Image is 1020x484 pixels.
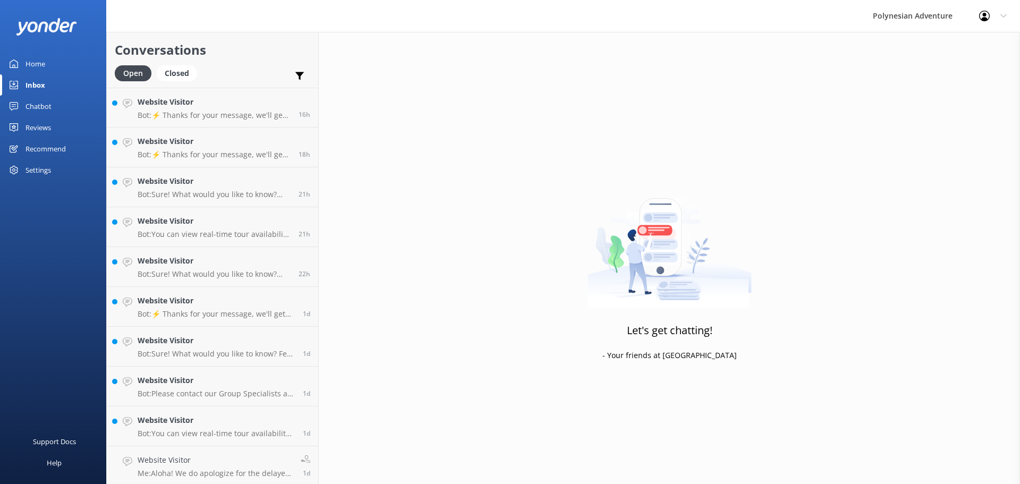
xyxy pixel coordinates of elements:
a: Website VisitorBot:Please contact our Group Specialists at [PHONE_NUMBER] or request a custom quo... [107,367,318,406]
p: Bot: You can view real-time tour availability and book your Polynesian Adventure online at [URL][... [138,230,291,239]
p: Bot: ⚡ Thanks for your message, we'll get back to you as soon as we can. You're also welcome to k... [138,309,295,319]
a: Website VisitorBot:You can view real-time tour availability and book your Polynesian Adventure on... [107,207,318,247]
p: Bot: Sure! What would you like to know? Feel free to ask about tour details, availability, pickup... [138,190,291,199]
span: Sep 14 2025 12:09pm (UTC -10:00) Pacific/Honolulu [303,469,310,478]
h4: Website Visitor [138,375,295,386]
a: Website VisitorBot:⚡ Thanks for your message, we'll get back to you as soon as we can. You're als... [107,88,318,128]
img: artwork of a man stealing a conversation from at giant smartphone [588,176,752,309]
div: Reviews [25,117,51,138]
img: yonder-white-logo.png [16,18,77,36]
a: Website VisitorBot:You can view real-time tour availability and book your Polynesian Adventure on... [107,406,318,446]
span: Sep 15 2025 04:23pm (UTC -10:00) Pacific/Honolulu [299,110,310,119]
div: Recommend [25,138,66,159]
h3: Let's get chatting! [627,322,712,339]
a: Closed [157,67,202,79]
span: Sep 14 2025 04:48pm (UTC -10:00) Pacific/Honolulu [303,389,310,398]
p: Bot: You can view real-time tour availability and book your Polynesian Adventure online at [URL][... [138,429,295,438]
p: Bot: ⚡ Thanks for your message, we'll get back to you as soon as we can. You're also welcome to k... [138,111,291,120]
a: Open [115,67,157,79]
h4: Website Visitor [138,295,295,307]
h4: Website Visitor [138,255,291,267]
p: Me: Aloha! We do apologize for the delayed response. Please provide the Booking Confirmation Numb... [138,469,293,478]
a: Website VisitorBot:Sure! What would you like to know? Feel free to ask about tour details, availa... [107,327,318,367]
span: Sep 15 2025 07:01am (UTC -10:00) Pacific/Honolulu [303,349,310,358]
div: Inbox [25,74,45,96]
div: Support Docs [33,431,76,452]
a: Website VisitorBot:⚡ Thanks for your message, we'll get back to you as soon as we can. You're als... [107,128,318,167]
h2: Conversations [115,40,310,60]
p: Bot: Sure! What would you like to know? Feel free to ask about tour details, availability, pickup... [138,349,295,359]
div: Chatbot [25,96,52,117]
a: Website VisitorBot:Sure! What would you like to know? Feel free to ask about tour details, availa... [107,167,318,207]
a: Website VisitorBot:⚡ Thanks for your message, we'll get back to you as soon as we can. You're als... [107,287,318,327]
div: Help [47,452,62,473]
h4: Website Visitor [138,135,291,147]
a: Website VisitorBot:Sure! What would you like to know? Feel free to ask about tour details, availa... [107,247,318,287]
h4: Website Visitor [138,414,295,426]
p: Bot: Please contact our Group Specialists at [PHONE_NUMBER] or request a custom quote at [DOMAIN_... [138,389,295,398]
div: Open [115,65,151,81]
span: Sep 15 2025 10:46am (UTC -10:00) Pacific/Honolulu [299,230,310,239]
h4: Website Visitor [138,96,291,108]
p: Bot: Sure! What would you like to know? Feel free to ask about tour details, availability, pickup... [138,269,291,279]
h4: Website Visitor [138,215,291,227]
div: Home [25,53,45,74]
p: Bot: ⚡ Thanks for your message, we'll get back to you as soon as we can. You're also welcome to k... [138,150,291,159]
div: Closed [157,65,197,81]
p: - Your friends at [GEOGRAPHIC_DATA] [602,350,737,361]
h4: Website Visitor [138,335,295,346]
h4: Website Visitor [138,454,293,466]
span: Sep 14 2025 04:47pm (UTC -10:00) Pacific/Honolulu [303,429,310,438]
span: Sep 15 2025 10:58am (UTC -10:00) Pacific/Honolulu [299,190,310,199]
span: Sep 15 2025 07:59am (UTC -10:00) Pacific/Honolulu [303,309,310,318]
span: Sep 15 2025 10:17am (UTC -10:00) Pacific/Honolulu [299,269,310,278]
h4: Website Visitor [138,175,291,187]
div: Settings [25,159,51,181]
span: Sep 15 2025 02:23pm (UTC -10:00) Pacific/Honolulu [299,150,310,159]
